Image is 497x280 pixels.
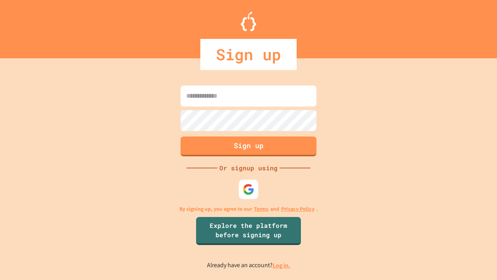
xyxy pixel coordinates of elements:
[281,205,315,213] a: Privacy Policy
[254,205,268,213] a: Terms
[179,205,318,213] p: By signing up, you agree to our and .
[273,261,290,269] a: Log in.
[200,39,297,70] div: Sign up
[241,12,256,31] img: Logo.svg
[196,217,301,245] a: Explore the platform before signing up
[243,184,254,195] img: google-icon.svg
[181,136,316,156] button: Sign up
[217,163,280,173] div: Or signup using
[207,261,290,270] p: Already have an account?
